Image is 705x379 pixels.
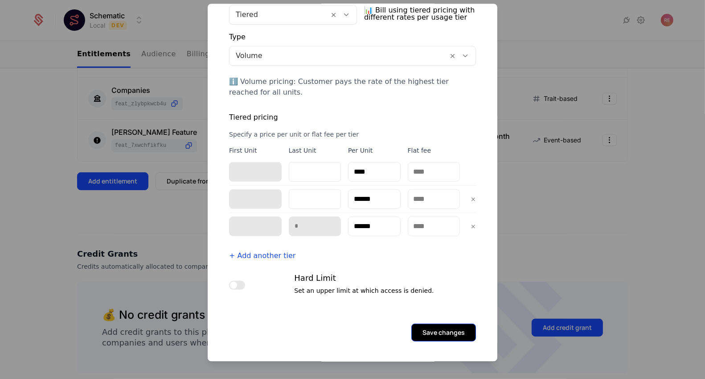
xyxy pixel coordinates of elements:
[229,146,282,154] div: First Unit
[408,146,460,154] div: Flat fee
[229,31,246,42] div: Type
[348,146,401,154] div: Per Unit
[229,251,295,259] a: + Add another tier
[411,323,476,341] button: Save changes
[294,271,434,284] div: Hard Limit
[229,112,476,122] div: Tiered pricing
[467,218,480,234] button: ×
[289,146,341,154] div: Last Unit
[294,286,434,295] div: Set an upper limit at which access is denied.
[229,129,476,138] div: Specify a price per unit or flat fee per tier
[467,191,480,207] button: ×
[229,76,476,97] div: ℹ️ Volume pricing: Customer pays the rate of the highest tier reached for all units.
[364,3,476,24] span: 📊 Bill using tiered pricing with different rates per usage tier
